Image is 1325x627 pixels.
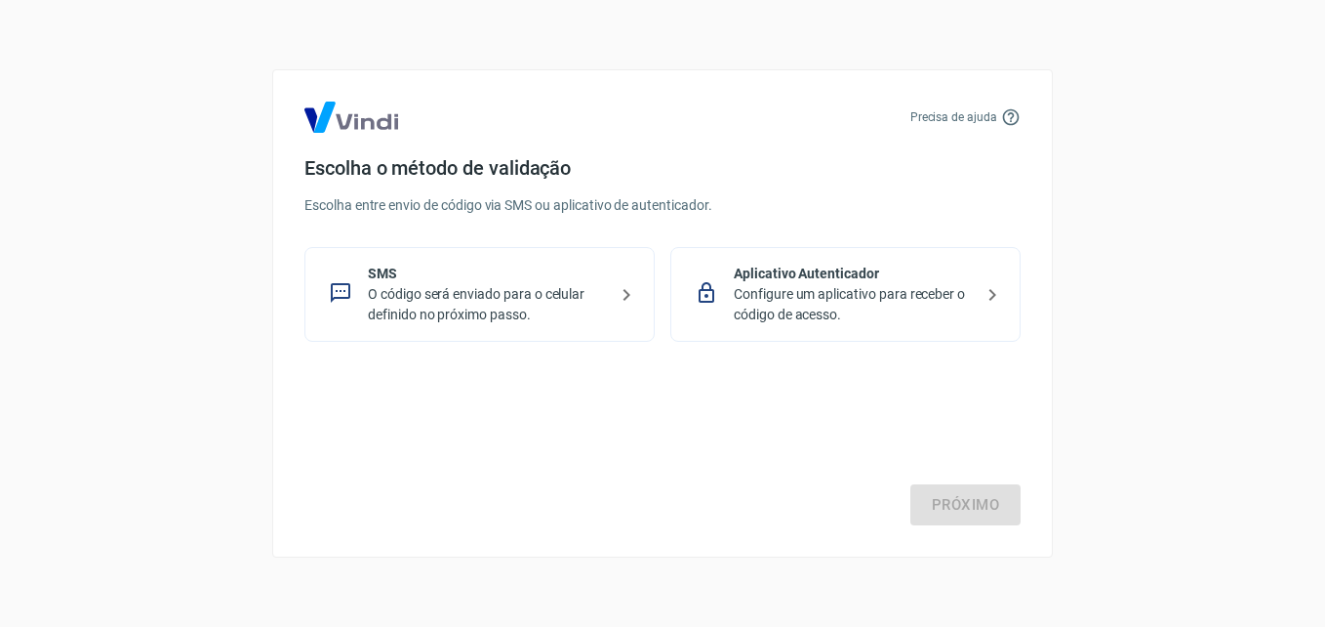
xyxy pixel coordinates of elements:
[368,284,607,325] p: O código será enviado para o celular definido no próximo passo.
[734,264,973,284] p: Aplicativo Autenticador
[304,102,398,133] img: Logo Vind
[304,195,1021,216] p: Escolha entre envio de código via SMS ou aplicativo de autenticador.
[304,156,1021,180] h4: Escolha o método de validação
[670,247,1021,342] div: Aplicativo AutenticadorConfigure um aplicativo para receber o código de acesso.
[304,247,655,342] div: SMSO código será enviado para o celular definido no próximo passo.
[368,264,607,284] p: SMS
[910,108,997,126] p: Precisa de ajuda
[734,284,973,325] p: Configure um aplicativo para receber o código de acesso.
